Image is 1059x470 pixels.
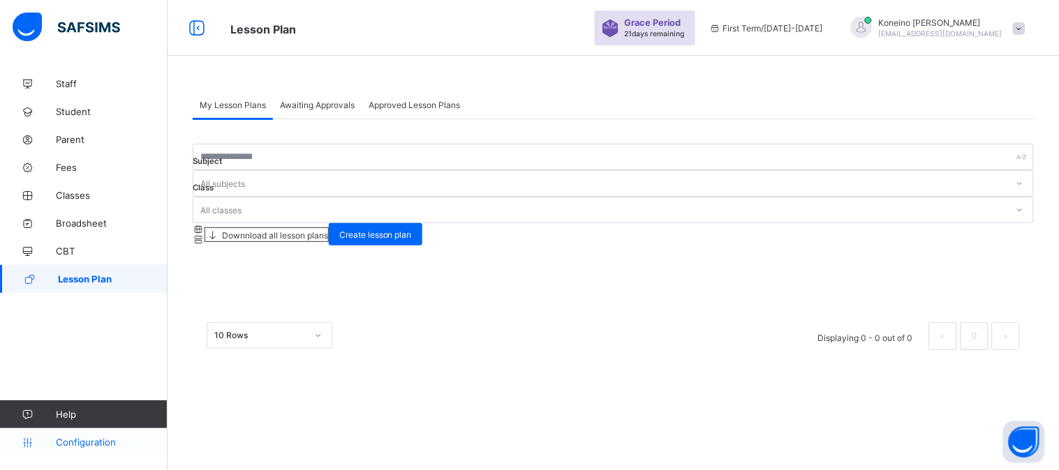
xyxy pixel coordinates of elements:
span: CBT [56,245,168,257]
div: All classes [200,197,242,223]
span: Approved Lesson Plans [369,100,460,110]
span: Parent [56,134,168,145]
span: Help [56,409,167,420]
span: Staff [56,78,168,89]
button: next page [992,322,1020,350]
span: Awaiting Approvals [280,100,355,110]
span: Lesson Plan [58,273,168,285]
span: Student [56,106,168,117]
span: Grace Period [625,17,681,28]
li: Displaying 0 - 0 out of 0 [808,322,924,350]
span: Fees [56,162,168,173]
div: Koneino Griffith [837,17,1032,40]
span: Koneino [PERSON_NAME] [879,17,1002,28]
button: prev page [929,322,957,350]
span: Classes [56,190,168,201]
span: My Lesson Plans [200,100,266,110]
a: 0 [968,327,981,345]
span: Create lesson plan [339,229,412,240]
span: Lesson Plan [230,22,296,36]
span: Configuration [56,437,167,448]
img: safsims [13,13,120,42]
div: All subjects [200,170,245,197]
li: 下一页 [992,322,1020,350]
span: Subject [193,156,222,166]
span: Downnload all lesson plans [220,230,328,241]
span: Class [193,183,214,192]
img: sticker-purple.71386a28dfed39d6af7621340158ba97.svg [602,20,619,37]
span: 21 days remaining [625,29,685,38]
li: 上一页 [929,322,957,350]
span: session/term information [709,23,823,33]
li: 0 [961,322,988,350]
span: Broadsheet [56,218,168,229]
button: Open asap [1003,421,1045,463]
div: 10 Rows [214,331,306,341]
span: [EMAIL_ADDRESS][DOMAIN_NAME] [879,29,1002,38]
